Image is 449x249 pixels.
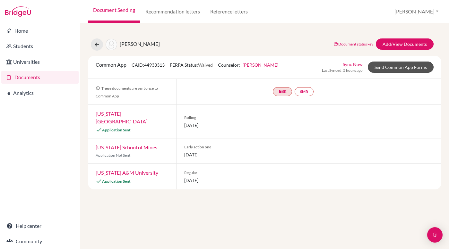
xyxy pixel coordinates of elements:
a: Universities [1,55,79,68]
a: Home [1,24,79,37]
span: Last Synced: 5 hours ago [322,68,363,73]
a: [PERSON_NAME] [243,62,278,68]
a: Documents [1,71,79,84]
span: [DATE] [184,151,257,158]
span: FERPA Status: [170,62,213,68]
a: SMR [295,87,314,96]
a: Add/View Documents [376,38,434,50]
i: insert_drive_file [278,89,282,93]
span: [DATE] [184,122,257,129]
span: Application Sent [102,128,131,132]
a: Send Common App Forms [368,62,434,73]
span: Early action one [184,144,257,150]
div: Open Intercom Messenger [427,227,443,243]
a: Analytics [1,87,79,99]
a: Community [1,235,79,248]
span: [DATE] [184,177,257,184]
a: insert_drive_fileSR [273,87,292,96]
span: Rolling [184,115,257,120]
span: CAID: 44933313 [132,62,165,68]
a: Students [1,40,79,53]
button: [PERSON_NAME] [392,5,441,18]
a: [US_STATE] School of Mines [96,144,157,150]
a: Help center [1,220,79,232]
a: [US_STATE] A&M University [96,170,158,176]
span: Common App [96,62,126,68]
span: Counselor: [218,62,278,68]
a: [US_STATE][GEOGRAPHIC_DATA] [96,111,148,124]
a: Sync Now [343,61,363,68]
img: Bridge-U [5,6,31,17]
span: [PERSON_NAME] [120,41,160,47]
span: Regular [184,170,257,176]
span: Application Not Sent [96,153,130,158]
span: Application Sent [102,179,131,184]
span: Waived [198,62,213,68]
a: Document status key [333,42,373,46]
span: These documents are sent once to Common App [96,86,158,98]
